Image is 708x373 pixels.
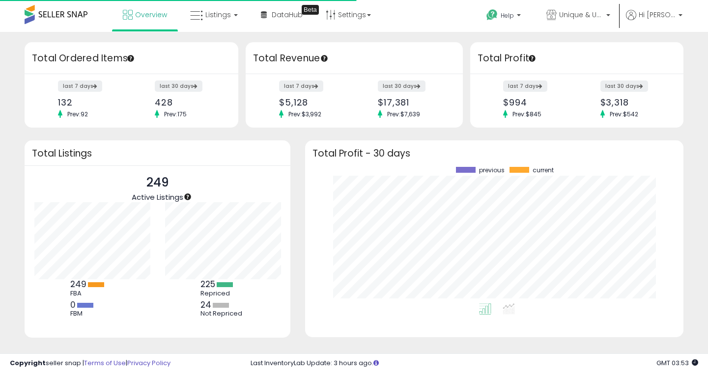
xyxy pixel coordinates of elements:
[639,10,676,20] span: Hi [PERSON_NAME]
[135,10,167,20] span: Overview
[312,150,676,157] h3: Total Profit - 30 days
[503,80,547,92] label: last 7 days
[84,358,126,368] a: Terms of Use
[205,10,231,20] span: Listings
[382,110,425,118] span: Prev: $7,639
[626,10,682,32] a: Hi [PERSON_NAME]
[528,54,537,63] div: Tooltip anchor
[501,11,514,20] span: Help
[200,290,245,297] div: Repriced
[132,173,183,192] p: 249
[200,310,245,318] div: Not Repriced
[70,278,86,290] b: 249
[70,299,76,311] b: 0
[70,310,114,318] div: FBM
[70,290,114,297] div: FBA
[479,1,531,32] a: Help
[10,358,46,368] strong: Copyright
[302,5,319,15] div: Tooltip anchor
[251,359,698,368] div: Last InventoryLab Update: 3 hours ago.
[600,97,666,107] div: $3,318
[183,192,192,201] div: Tooltip anchor
[533,167,554,174] span: current
[272,10,303,20] span: DataHub
[279,80,323,92] label: last 7 days
[200,278,215,290] b: 225
[132,192,183,202] span: Active Listings
[503,97,569,107] div: $994
[378,97,446,107] div: $17,381
[320,54,329,63] div: Tooltip anchor
[32,52,231,65] h3: Total Ordered Items
[279,97,347,107] div: $5,128
[155,80,202,92] label: last 30 days
[283,110,326,118] span: Prev: $3,992
[58,97,124,107] div: 132
[378,80,425,92] label: last 30 days
[200,299,211,311] b: 24
[479,167,505,174] span: previous
[253,52,455,65] h3: Total Revenue
[605,110,643,118] span: Prev: $542
[10,359,170,368] div: seller snap | |
[32,150,283,157] h3: Total Listings
[159,110,192,118] span: Prev: 175
[656,358,698,368] span: 2025-09-7 03:53 GMT
[58,80,102,92] label: last 7 days
[127,358,170,368] a: Privacy Policy
[478,52,677,65] h3: Total Profit
[373,360,379,366] i: Click here to read more about un-synced listings.
[155,97,221,107] div: 428
[126,54,135,63] div: Tooltip anchor
[559,10,603,20] span: Unique & Upscale
[600,80,648,92] label: last 30 days
[508,110,546,118] span: Prev: $845
[486,9,498,21] i: Get Help
[62,110,93,118] span: Prev: 92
